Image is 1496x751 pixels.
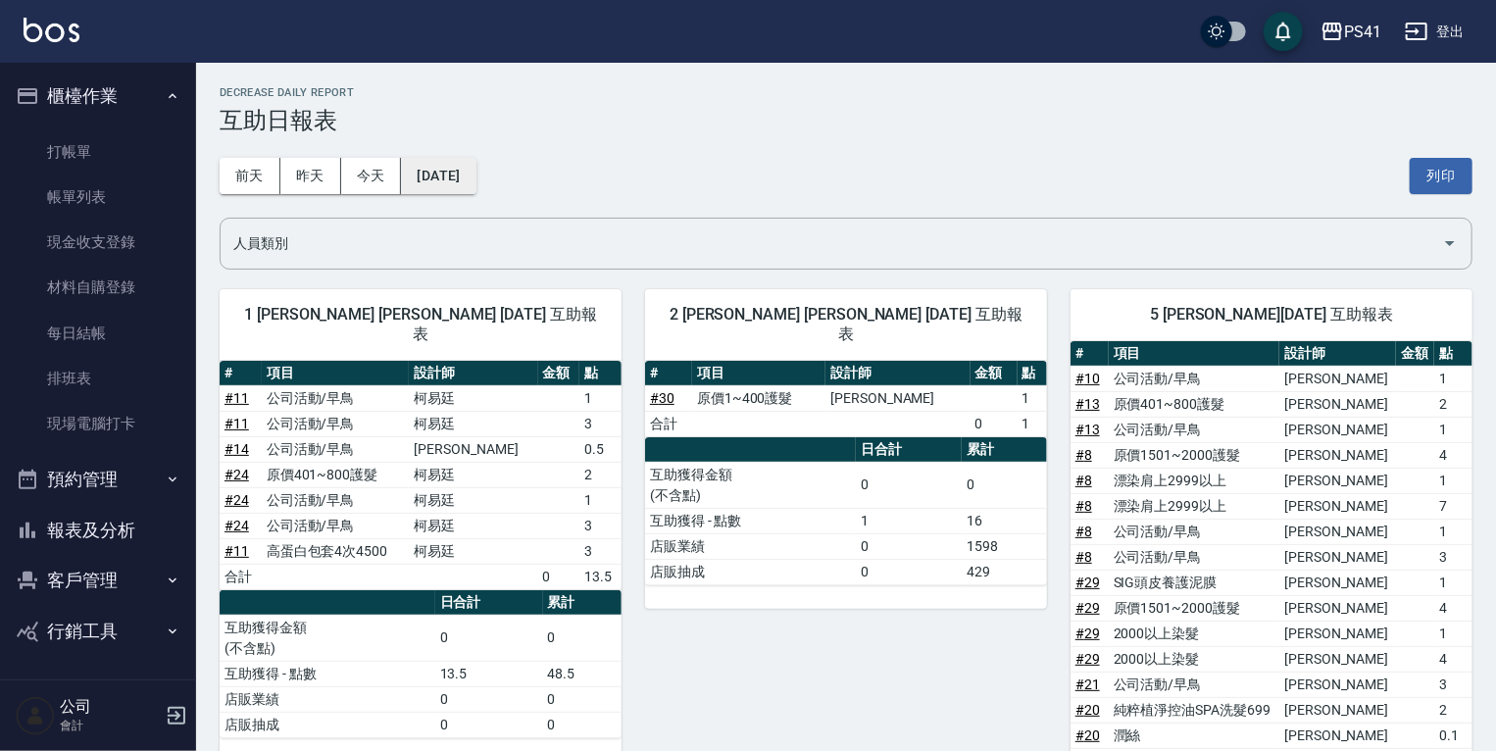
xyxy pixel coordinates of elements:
[1279,570,1396,595] td: [PERSON_NAME]
[1109,646,1279,672] td: 2000以上染髮
[1279,621,1396,646] td: [PERSON_NAME]
[1410,158,1472,194] button: 列印
[1434,468,1472,493] td: 1
[645,411,692,436] td: 合計
[220,712,435,737] td: 店販抽成
[8,606,188,657] button: 行銷工具
[1434,227,1466,259] button: Open
[1075,498,1092,514] a: #8
[962,508,1047,533] td: 16
[579,564,622,589] td: 13.5
[262,436,410,462] td: 公司活動/早鳥
[409,361,537,386] th: 設計師
[1109,366,1279,391] td: 公司活動/早鳥
[1018,361,1047,386] th: 點
[1075,396,1100,412] a: #13
[1397,14,1472,50] button: 登出
[409,513,537,538] td: 柯易廷
[262,462,410,487] td: 原價401~800護髮
[1075,676,1100,692] a: #21
[856,508,962,533] td: 1
[1279,468,1396,493] td: [PERSON_NAME]
[1434,544,1472,570] td: 3
[543,615,622,661] td: 0
[1075,371,1100,386] a: #10
[1075,575,1100,590] a: #29
[1018,385,1047,411] td: 1
[1075,651,1100,667] a: #29
[543,686,622,712] td: 0
[220,86,1472,99] h2: Decrease Daily Report
[220,107,1472,134] h3: 互助日報表
[1075,702,1100,718] a: #20
[579,538,622,564] td: 3
[224,467,249,482] a: #24
[1434,493,1472,519] td: 7
[645,508,856,533] td: 互助獲得 - 點數
[262,538,410,564] td: 高蛋白包套4次4500
[1109,544,1279,570] td: 公司活動/早鳥
[262,361,410,386] th: 項目
[856,437,962,463] th: 日合計
[1075,447,1092,463] a: #8
[228,226,1434,261] input: 人員名稱
[8,401,188,446] a: 現場電腦打卡
[220,590,622,738] table: a dense table
[1434,723,1472,748] td: 0.1
[224,416,249,431] a: #11
[1109,341,1279,367] th: 項目
[1075,422,1100,437] a: #13
[1434,519,1472,544] td: 1
[543,590,622,616] th: 累計
[1109,570,1279,595] td: SIG頭皮養護泥膜
[543,661,622,686] td: 48.5
[1279,519,1396,544] td: [PERSON_NAME]
[8,175,188,220] a: 帳單列表
[1075,524,1092,539] a: #8
[692,361,825,386] th: 項目
[1434,391,1472,417] td: 2
[645,559,856,584] td: 店販抽成
[856,559,962,584] td: 0
[280,158,341,194] button: 昨天
[224,390,249,406] a: #11
[224,518,249,533] a: #24
[1075,626,1100,641] a: #29
[579,513,622,538] td: 3
[60,717,160,734] p: 會計
[1279,697,1396,723] td: [PERSON_NAME]
[962,437,1047,463] th: 累計
[8,265,188,310] a: 材料自購登錄
[1434,697,1472,723] td: 2
[1279,442,1396,468] td: [PERSON_NAME]
[962,462,1047,508] td: 0
[435,590,543,616] th: 日合計
[579,487,622,513] td: 1
[579,436,622,462] td: 0.5
[8,220,188,265] a: 現金收支登錄
[24,18,79,42] img: Logo
[1396,341,1434,367] th: 金額
[1279,672,1396,697] td: [PERSON_NAME]
[669,305,1023,344] span: 2 [PERSON_NAME] [PERSON_NAME] [DATE] 互助報表
[16,696,55,735] img: Person
[262,487,410,513] td: 公司活動/早鳥
[8,311,188,356] a: 每日結帳
[1279,544,1396,570] td: [PERSON_NAME]
[1313,12,1389,52] button: PS41
[220,158,280,194] button: 前天
[538,361,580,386] th: 金額
[1279,723,1396,748] td: [PERSON_NAME]
[579,411,622,436] td: 3
[1109,493,1279,519] td: 漂染肩上2999以上
[1279,595,1396,621] td: [PERSON_NAME]
[60,697,160,717] h5: 公司
[825,361,970,386] th: 設計師
[220,615,435,661] td: 互助獲得金額 (不含點)
[1109,697,1279,723] td: 純粹植淨控油SPA洗髮699
[224,492,249,508] a: #24
[401,158,475,194] button: [DATE]
[262,385,410,411] td: 公司活動/早鳥
[1075,549,1092,565] a: #8
[1279,366,1396,391] td: [PERSON_NAME]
